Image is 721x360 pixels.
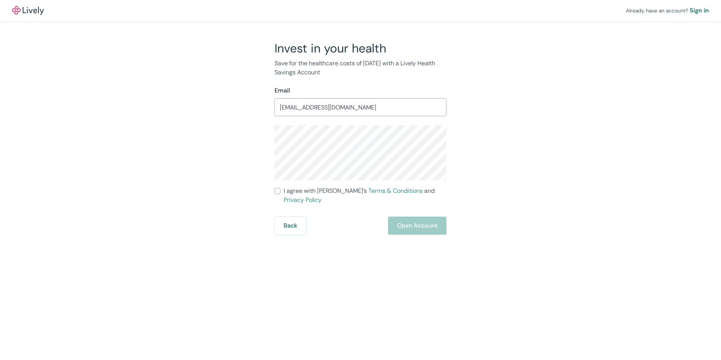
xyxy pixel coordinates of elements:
[275,217,306,235] button: Back
[275,41,446,56] h2: Invest in your health
[284,186,446,205] span: I agree with [PERSON_NAME]’s and
[275,86,290,95] label: Email
[626,6,709,15] div: Already have an account?
[368,187,423,195] a: Terms & Conditions
[690,6,709,15] a: Sign in
[284,196,322,204] a: Privacy Policy
[12,6,44,15] img: Lively
[12,6,44,15] a: LivelyLively
[275,59,446,77] p: Save for the healthcare costs of [DATE] with a Lively Health Savings Account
